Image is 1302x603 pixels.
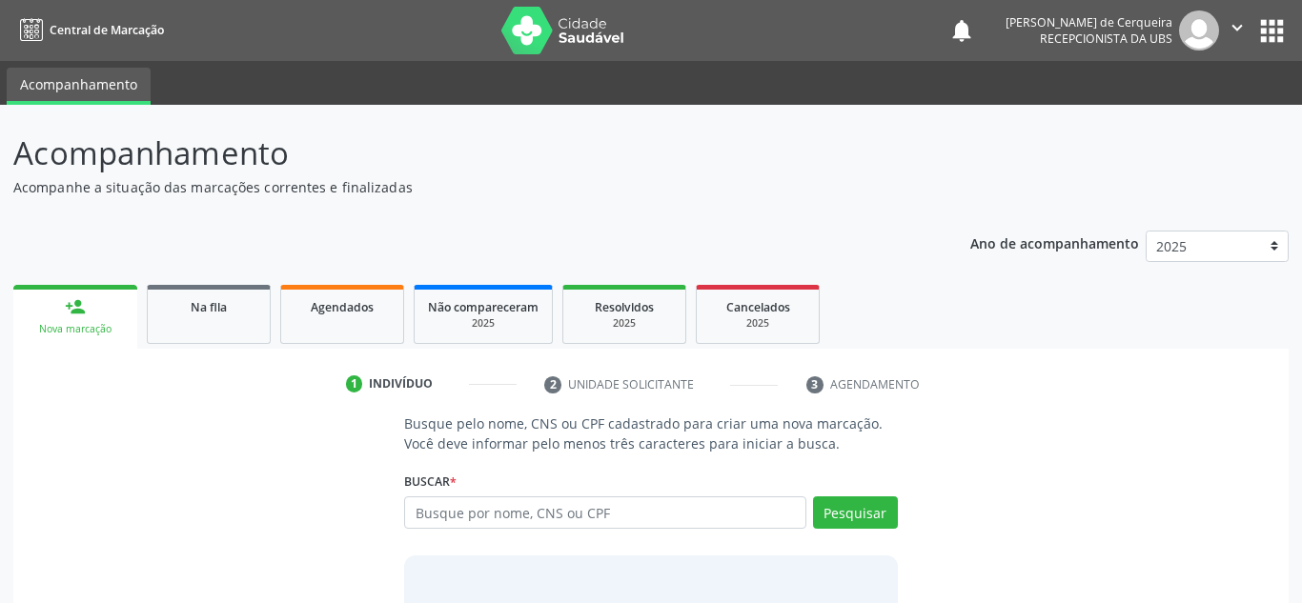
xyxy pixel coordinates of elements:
div: 1 [346,375,363,392]
div: person_add [65,296,86,317]
p: Acompanhe a situação das marcações correntes e finalizadas [13,177,906,197]
img: img [1179,10,1219,50]
div: 2025 [428,316,539,331]
p: Acompanhamento [13,130,906,177]
label: Buscar [404,467,457,496]
div: [PERSON_NAME] de Cerqueira [1006,14,1172,30]
div: Indivíduo [369,375,433,392]
p: Busque pelo nome, CNS ou CPF cadastrado para criar uma nova marcação. Você deve informar pelo men... [404,413,898,453]
span: Na fila [191,299,227,315]
span: Cancelados [726,299,790,315]
span: Agendados [311,299,374,315]
i:  [1227,17,1248,38]
div: Nova marcação [27,322,124,336]
span: Central de Marcação [50,22,164,38]
input: Busque por nome, CNS ou CPF [404,496,806,529]
span: Não compareceram [428,299,539,315]
span: Resolvidos [595,299,654,315]
p: Ano de acompanhamento [970,231,1139,254]
button:  [1219,10,1255,50]
span: Recepcionista da UBS [1040,30,1172,47]
div: 2025 [710,316,805,331]
button: notifications [948,17,975,44]
a: Central de Marcação [13,14,164,46]
button: apps [1255,14,1289,48]
a: Acompanhamento [7,68,151,105]
button: Pesquisar [813,496,898,529]
div: 2025 [577,316,672,331]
